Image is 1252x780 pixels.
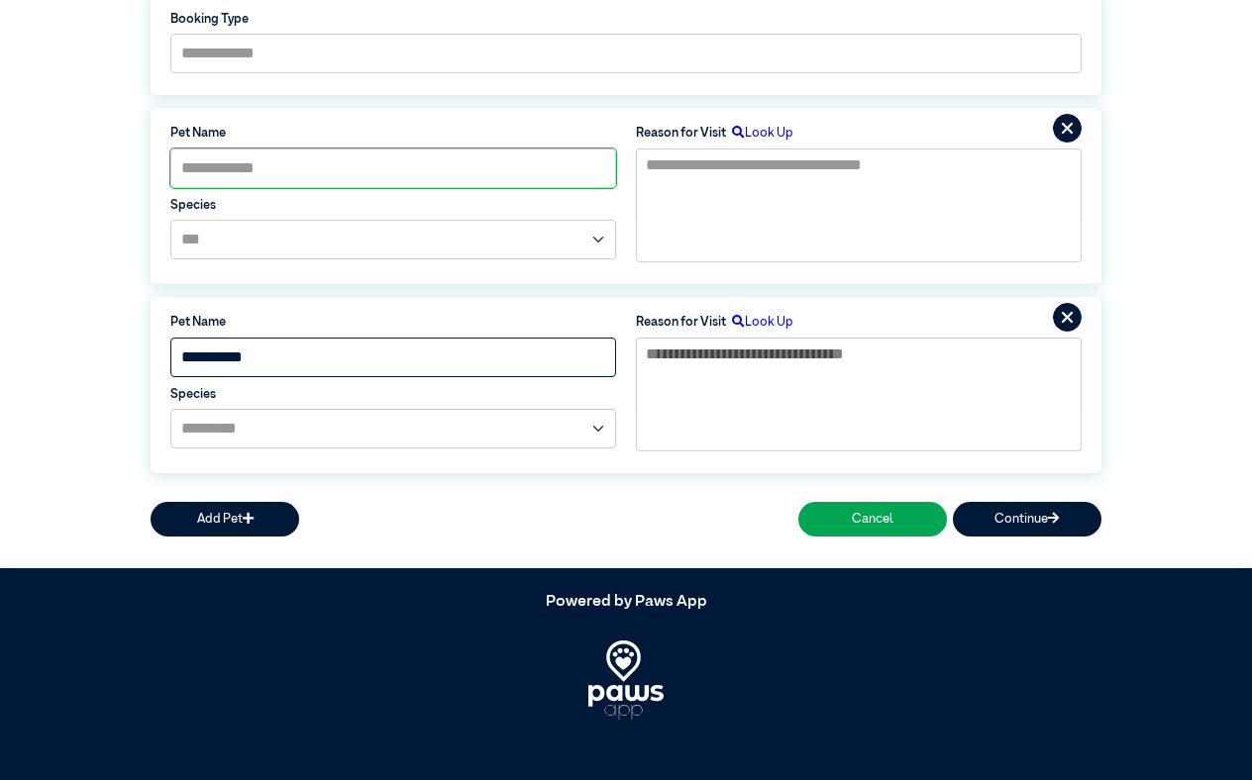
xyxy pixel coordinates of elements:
button: Continue [953,502,1101,536]
button: Add Pet [151,502,299,536]
label: Pet Name [170,313,616,332]
label: Pet Name [170,124,616,143]
label: Species [170,385,616,404]
label: Booking Type [170,10,1082,29]
label: Look Up [726,313,793,332]
label: Reason for Visit [636,313,726,332]
label: Species [170,196,616,215]
button: Cancel [798,502,947,536]
label: Reason for Visit [636,124,726,143]
h5: Powered by Paws App [151,593,1101,612]
img: PawsApp [588,640,665,720]
label: Look Up [726,124,793,143]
